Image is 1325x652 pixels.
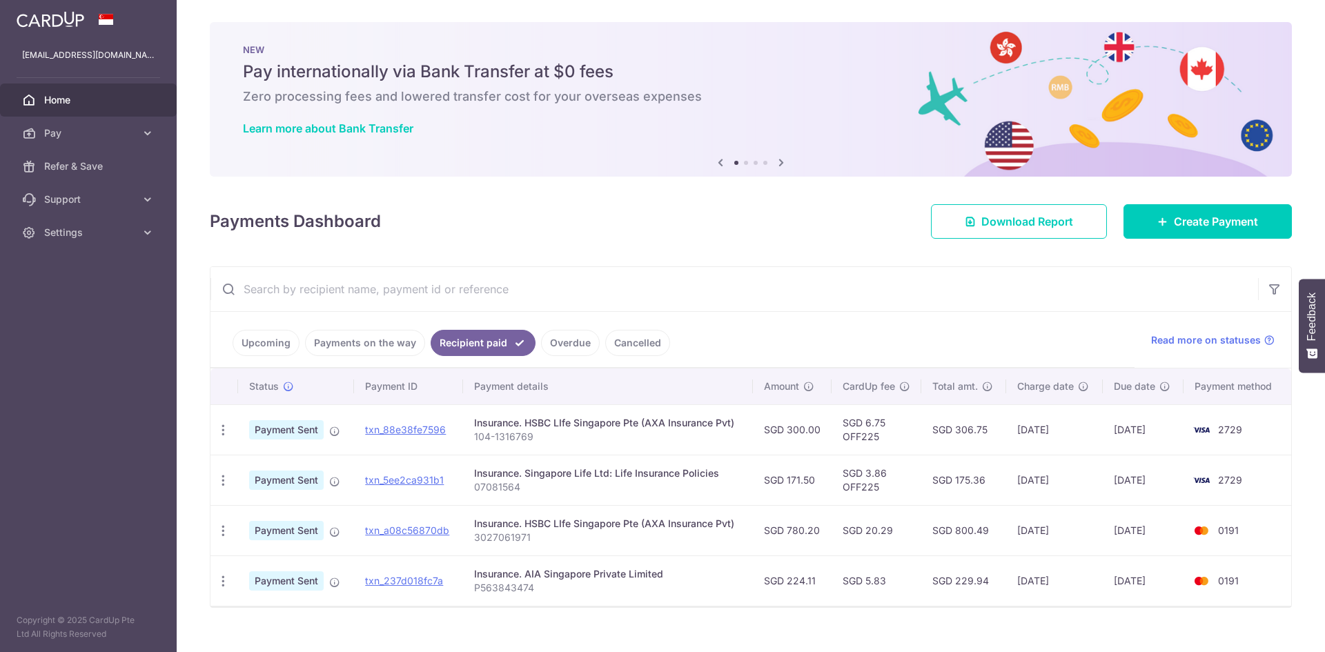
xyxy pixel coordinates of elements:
[474,430,742,444] p: 104-1316769
[1218,575,1239,586] span: 0191
[832,455,921,505] td: SGD 3.86 OFF225
[44,159,135,173] span: Refer & Save
[932,379,978,393] span: Total amt.
[249,521,324,540] span: Payment Sent
[843,379,895,393] span: CardUp fee
[474,567,742,581] div: Insurance. AIA Singapore Private Limited
[1006,455,1103,505] td: [DATE]
[981,213,1073,230] span: Download Report
[243,88,1259,105] h6: Zero processing fees and lowered transfer cost for your overseas expenses
[474,416,742,430] div: Insurance. HSBC LIfe Singapore Pte (AXA Insurance Pvt)
[1188,573,1215,589] img: Bank Card
[44,192,135,206] span: Support
[1151,333,1261,347] span: Read more on statuses
[305,330,425,356] a: Payments on the way
[249,420,324,439] span: Payment Sent
[1006,505,1103,555] td: [DATE]
[365,474,444,486] a: txn_5ee2ca931b1
[474,581,742,595] p: P563843474
[1237,611,1311,645] iframe: Opens a widget where you can find more information
[249,471,324,490] span: Payment Sent
[1188,422,1215,438] img: Bank Card
[474,531,742,544] p: 3027061971
[753,505,832,555] td: SGD 780.20
[365,575,443,586] a: txn_237d018fc7a
[22,48,155,62] p: [EMAIL_ADDRESS][DOMAIN_NAME]
[921,555,1006,606] td: SGD 229.94
[17,11,84,28] img: CardUp
[249,571,324,591] span: Payment Sent
[1188,472,1215,488] img: Bank Card
[1299,279,1325,373] button: Feedback - Show survey
[365,424,446,435] a: txn_88e38fe7596
[1188,522,1215,539] img: Bank Card
[753,455,832,505] td: SGD 171.50
[832,404,921,455] td: SGD 6.75 OFF225
[474,480,742,494] p: 07081564
[921,455,1006,505] td: SGD 175.36
[1114,379,1155,393] span: Due date
[243,44,1259,55] p: NEW
[541,330,600,356] a: Overdue
[832,555,921,606] td: SGD 5.83
[931,204,1107,239] a: Download Report
[1306,293,1318,341] span: Feedback
[1103,505,1184,555] td: [DATE]
[243,61,1259,83] h5: Pay internationally via Bank Transfer at $0 fees
[210,22,1292,177] img: Bank transfer banner
[1184,368,1291,404] th: Payment method
[605,330,670,356] a: Cancelled
[44,226,135,239] span: Settings
[44,126,135,140] span: Pay
[753,555,832,606] td: SGD 224.11
[1174,213,1258,230] span: Create Payment
[832,505,921,555] td: SGD 20.29
[474,517,742,531] div: Insurance. HSBC LIfe Singapore Pte (AXA Insurance Pvt)
[1103,455,1184,505] td: [DATE]
[1103,555,1184,606] td: [DATE]
[210,267,1258,311] input: Search by recipient name, payment id or reference
[474,466,742,480] div: Insurance. Singapore Life Ltd: Life Insurance Policies
[365,524,449,536] a: txn_a08c56870db
[1218,474,1242,486] span: 2729
[1017,379,1074,393] span: Charge date
[1006,555,1103,606] td: [DATE]
[44,93,135,107] span: Home
[210,209,381,234] h4: Payments Dashboard
[431,330,536,356] a: Recipient paid
[921,404,1006,455] td: SGD 306.75
[233,330,300,356] a: Upcoming
[1006,404,1103,455] td: [DATE]
[1218,524,1239,536] span: 0191
[764,379,799,393] span: Amount
[921,505,1006,555] td: SGD 800.49
[243,121,413,135] a: Learn more about Bank Transfer
[1123,204,1292,239] a: Create Payment
[354,368,463,404] th: Payment ID
[753,404,832,455] td: SGD 300.00
[1151,333,1275,347] a: Read more on statuses
[463,368,753,404] th: Payment details
[249,379,279,393] span: Status
[1103,404,1184,455] td: [DATE]
[1218,424,1242,435] span: 2729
